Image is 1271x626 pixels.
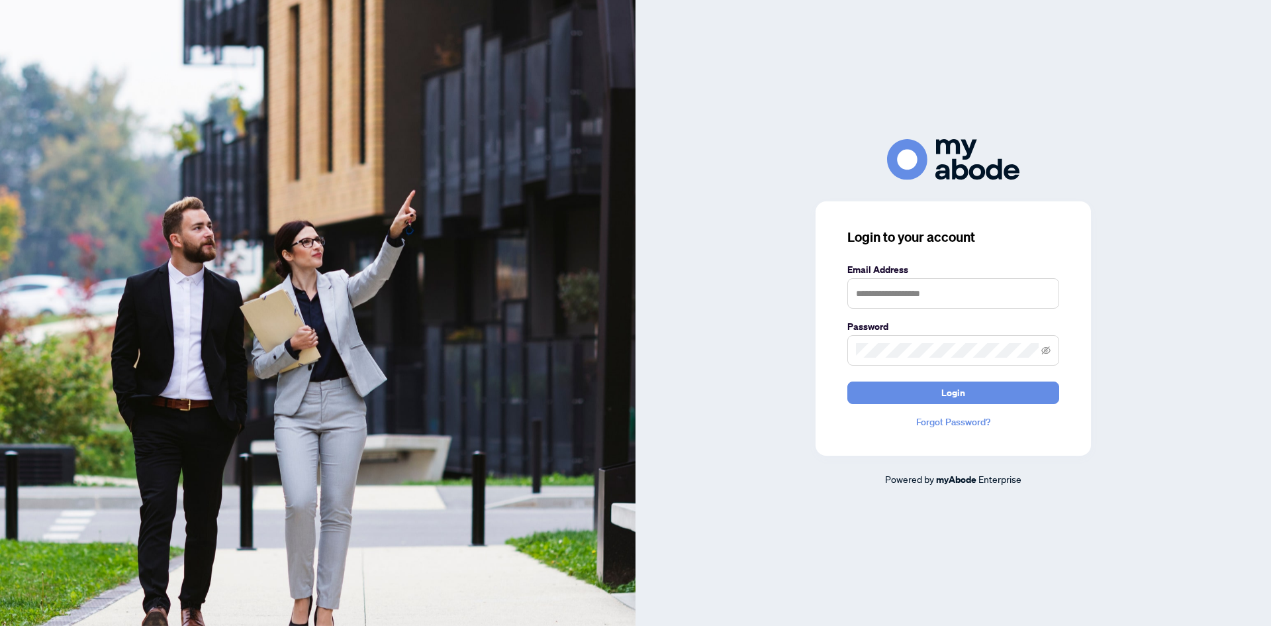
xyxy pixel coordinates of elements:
button: Login [847,382,1059,404]
img: ma-logo [887,139,1019,180]
span: Login [941,382,965,403]
span: Powered by [885,473,934,485]
a: Forgot Password? [847,415,1059,429]
a: myAbode [936,472,976,487]
label: Email Address [847,262,1059,277]
label: Password [847,319,1059,334]
h3: Login to your account [847,228,1059,246]
span: Enterprise [978,473,1021,485]
span: eye-invisible [1041,346,1051,355]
